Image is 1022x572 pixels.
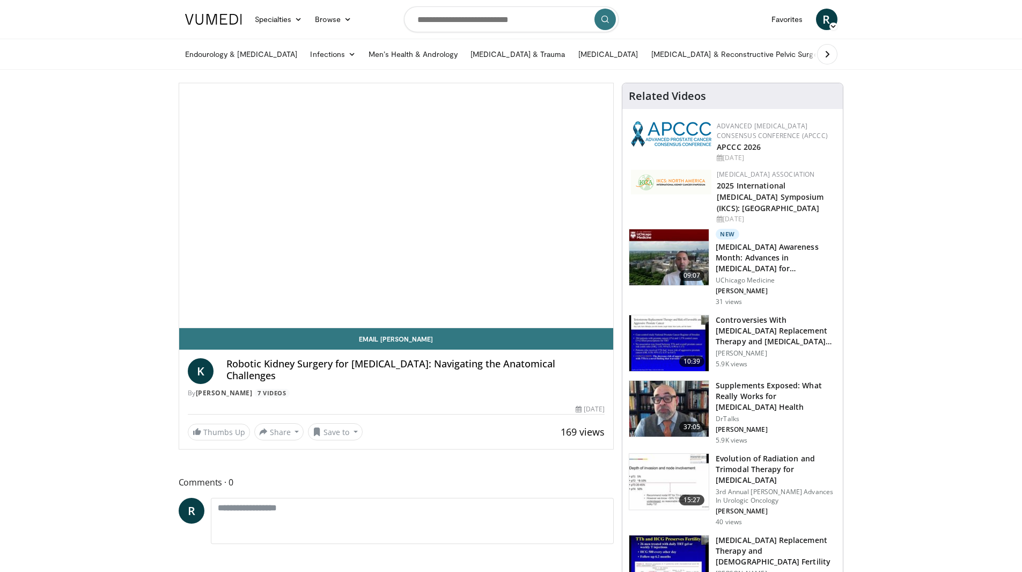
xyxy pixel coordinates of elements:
[631,170,711,194] img: fca7e709-d275-4aeb-92d8-8ddafe93f2a6.png.150x105_q85_autocrop_double_scale_upscale_version-0.2.png
[629,454,709,510] img: 15ad4c9f-d4af-4b0e-8567-6cc673462317.150x105_q85_crop-smart_upscale.jpg
[308,423,363,440] button: Save to
[716,425,836,434] p: [PERSON_NAME]
[254,389,290,398] a: 7 Videos
[362,44,464,65] a: Men’s Health & Andrology
[629,315,836,372] a: 10:39 Controversies With [MEDICAL_DATA] Replacement Therapy and [MEDICAL_DATA] Can… [PERSON_NAME]...
[188,424,250,440] a: Thumbs Up
[716,298,742,306] p: 31 views
[629,381,709,437] img: 649d3fc0-5ee3-4147-b1a3-955a692e9799.150x105_q85_crop-smart_upscale.jpg
[716,229,739,240] p: New
[631,121,711,147] img: 92ba7c40-df22-45a2-8e3f-1ca017a3d5ba.png.150x105_q85_autocrop_double_scale_upscale_version-0.2.png
[716,507,836,516] p: [PERSON_NAME]
[308,9,358,30] a: Browse
[716,415,836,423] p: DrTalks
[561,425,605,438] span: 169 views
[248,9,309,30] a: Specialties
[679,356,705,367] span: 10:39
[679,270,705,281] span: 09:07
[629,380,836,445] a: 37:05 Supplements Exposed: What Really Works for [MEDICAL_DATA] Health DrTalks [PERSON_NAME] 5.9K...
[576,404,605,414] div: [DATE]
[179,44,304,65] a: Endourology & [MEDICAL_DATA]
[716,349,836,358] p: [PERSON_NAME]
[464,44,572,65] a: [MEDICAL_DATA] & Trauma
[716,315,836,347] h3: Controversies With [MEDICAL_DATA] Replacement Therapy and [MEDICAL_DATA] Can…
[188,388,605,398] div: By
[404,6,619,32] input: Search topics, interventions
[717,121,828,140] a: Advanced [MEDICAL_DATA] Consensus Conference (APCCC)
[179,475,614,489] span: Comments 0
[716,453,836,486] h3: Evolution of Radiation and Trimodal Therapy for [MEDICAL_DATA]
[816,9,837,30] a: R
[226,358,605,381] h4: Robotic Kidney Surgery for [MEDICAL_DATA]: Navigating the Anatomical Challenges
[717,180,824,213] a: 2025 International [MEDICAL_DATA] Symposium (IKCS): [GEOGRAPHIC_DATA]
[717,153,834,163] div: [DATE]
[629,229,709,285] img: f1f023a9-a474-4de8-84b7-c55bc6abca14.150x105_q85_crop-smart_upscale.jpg
[188,358,214,384] a: K
[717,142,761,152] a: APCCC 2026
[716,518,742,526] p: 40 views
[304,44,362,65] a: Infections
[179,498,204,524] a: R
[629,315,709,371] img: 418933e4-fe1c-4c2e-be56-3ce3ec8efa3b.150x105_q85_crop-smart_upscale.jpg
[254,423,304,440] button: Share
[717,214,834,224] div: [DATE]
[716,488,836,505] p: 3rd Annual [PERSON_NAME] Advances In Urologic Oncology
[679,495,705,505] span: 15:27
[717,170,814,179] a: [MEDICAL_DATA] Association
[179,83,614,328] video-js: Video Player
[716,380,836,412] h3: Supplements Exposed: What Really Works for [MEDICAL_DATA] Health
[185,14,242,25] img: VuMedi Logo
[629,229,836,306] a: 09:07 New [MEDICAL_DATA] Awareness Month: Advances in [MEDICAL_DATA] for… UChicago Medicine [PERS...
[765,9,810,30] a: Favorites
[716,360,747,368] p: 5.9K views
[645,44,831,65] a: [MEDICAL_DATA] & Reconstructive Pelvic Surgery
[716,535,836,567] h3: [MEDICAL_DATA] Replacement Therapy and [DEMOGRAPHIC_DATA] Fertility
[716,242,836,274] h3: [MEDICAL_DATA] Awareness Month: Advances in [MEDICAL_DATA] for…
[716,276,836,285] p: UChicago Medicine
[572,44,645,65] a: [MEDICAL_DATA]
[196,388,253,397] a: [PERSON_NAME]
[716,287,836,295] p: [PERSON_NAME]
[629,90,706,103] h4: Related Videos
[716,436,747,445] p: 5.9K views
[629,453,836,526] a: 15:27 Evolution of Radiation and Trimodal Therapy for [MEDICAL_DATA] 3rd Annual [PERSON_NAME] Adv...
[179,328,614,350] a: Email [PERSON_NAME]
[679,422,705,432] span: 37:05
